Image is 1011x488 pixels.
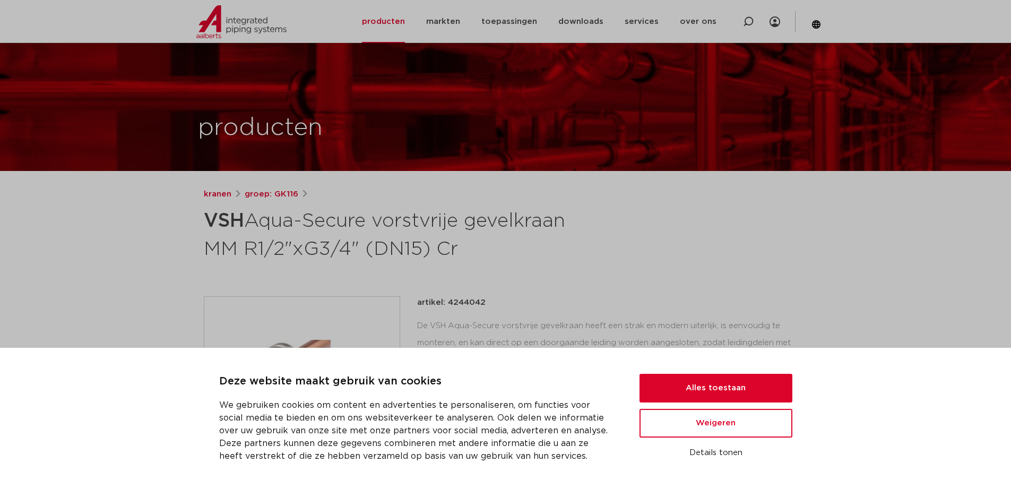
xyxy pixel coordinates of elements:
[640,444,792,462] button: Details tonen
[198,111,323,145] h1: producten
[204,211,244,230] strong: VSH
[417,296,486,309] p: artikel: 4244042
[204,205,602,262] h1: Aqua-Secure vorstvrije gevelkraan MM R1/2"xG3/4" (DN15) Cr
[640,409,792,438] button: Weigeren
[245,188,298,201] a: groep: GK116
[219,399,614,463] p: We gebruiken cookies om content en advertenties te personaliseren, om functies voor social media ...
[219,373,614,390] p: Deze website maakt gebruik van cookies
[417,318,808,424] div: De VSH Aqua-Secure vorstvrije gevelkraan heeft een strak en modern uiterlijk, is eenvoudig te mon...
[204,188,231,201] a: kranen
[640,374,792,403] button: Alles toestaan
